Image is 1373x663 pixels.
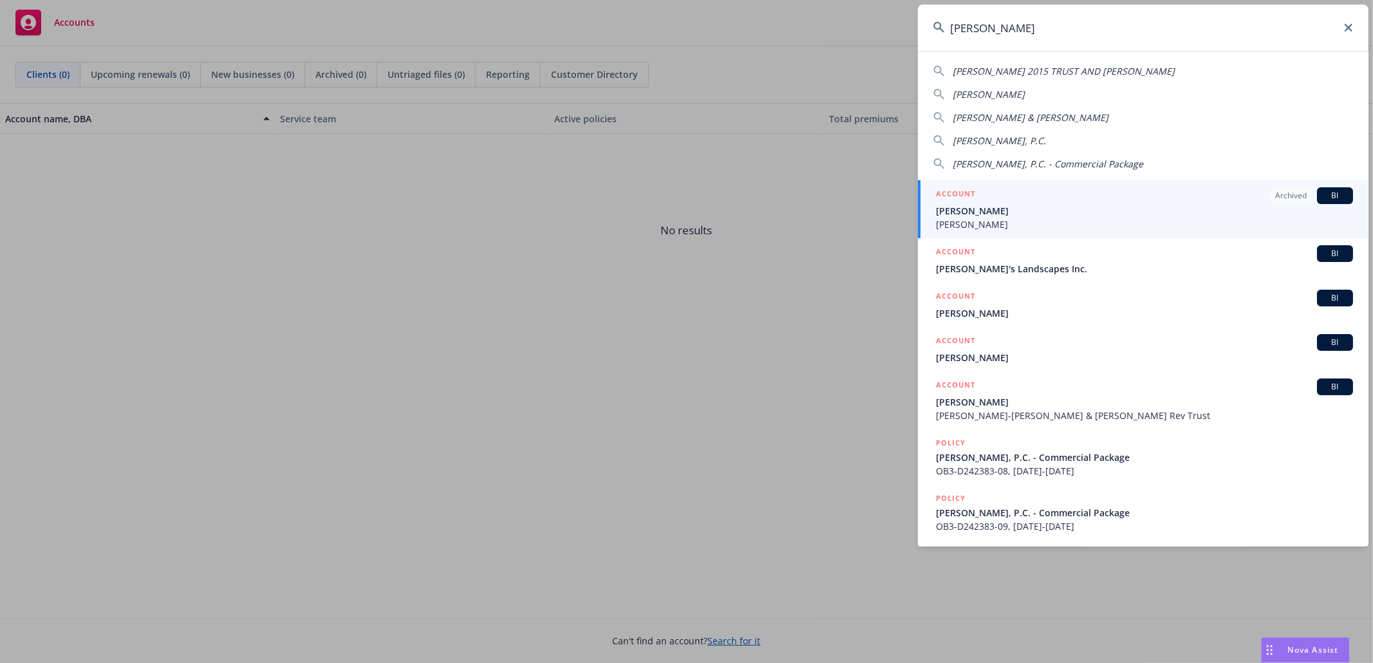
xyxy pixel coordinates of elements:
a: ACCOUNTBI[PERSON_NAME]'s Landscapes Inc. [918,238,1368,283]
span: Nova Assist [1288,644,1339,655]
a: POLICY[PERSON_NAME], P.C. - Commercial PackageOB3-D242383-09, [DATE]-[DATE] [918,485,1368,540]
span: [PERSON_NAME], P.C. - Commercial Package [953,158,1143,170]
input: Search... [918,5,1368,51]
span: OB3-D242383-09, [DATE]-[DATE] [936,519,1353,533]
a: ACCOUNTBI[PERSON_NAME] [918,327,1368,371]
span: [PERSON_NAME] [936,351,1353,364]
span: [PERSON_NAME] & [PERSON_NAME] [953,111,1108,124]
span: [PERSON_NAME] 2015 TRUST AND [PERSON_NAME] [953,65,1175,77]
span: BI [1322,381,1348,393]
h5: ACCOUNT [936,378,975,394]
div: Drag to move [1262,638,1278,662]
h5: ACCOUNT [936,334,975,350]
span: [PERSON_NAME]-[PERSON_NAME] & [PERSON_NAME] Rev Trust [936,409,1353,422]
span: [PERSON_NAME] [936,204,1353,218]
span: OB3-D242383-08, [DATE]-[DATE] [936,464,1353,478]
span: Archived [1275,190,1307,201]
span: [PERSON_NAME] [936,306,1353,320]
a: ACCOUNTBI[PERSON_NAME][PERSON_NAME]-[PERSON_NAME] & [PERSON_NAME] Rev Trust [918,371,1368,429]
span: [PERSON_NAME], P.C. - Commercial Package [936,506,1353,519]
span: BI [1322,337,1348,348]
h5: POLICY [936,492,966,505]
span: [PERSON_NAME], P.C. - Commercial Package [936,451,1353,464]
span: [PERSON_NAME] [953,88,1025,100]
a: ACCOUNTArchivedBI[PERSON_NAME][PERSON_NAME] [918,180,1368,238]
span: [PERSON_NAME] [936,218,1353,231]
span: BI [1322,190,1348,201]
span: BI [1322,248,1348,259]
h5: ACCOUNT [936,245,975,261]
h5: POLICY [936,436,966,449]
a: POLICY[PERSON_NAME], P.C. - Commercial PackageOB3-D242383-08, [DATE]-[DATE] [918,429,1368,485]
span: [PERSON_NAME] [936,395,1353,409]
span: BI [1322,292,1348,304]
a: ACCOUNTBI[PERSON_NAME] [918,283,1368,327]
span: [PERSON_NAME], P.C. [953,135,1046,147]
h5: ACCOUNT [936,290,975,305]
h5: ACCOUNT [936,187,975,203]
span: [PERSON_NAME]'s Landscapes Inc. [936,262,1353,275]
button: Nova Assist [1261,637,1350,663]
